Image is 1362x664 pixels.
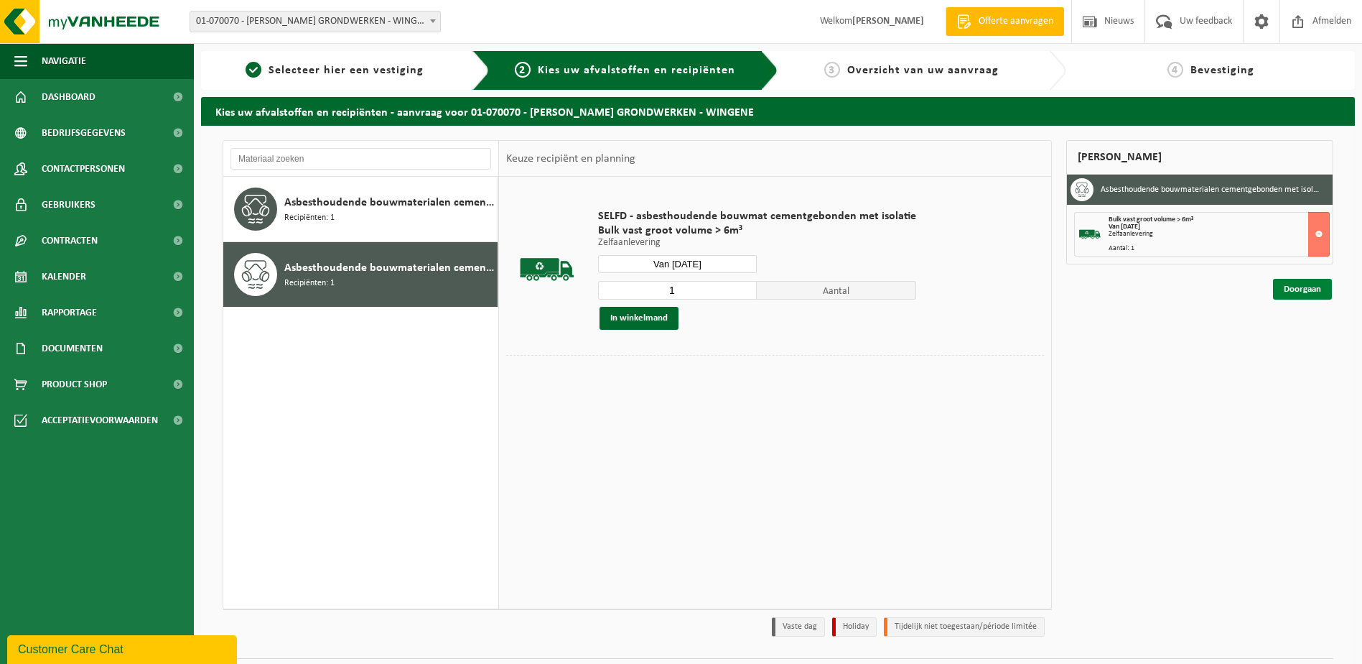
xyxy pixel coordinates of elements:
span: Bulk vast groot volume > 6m³ [1109,216,1193,223]
span: Rapportage [42,295,97,331]
a: Offerte aanvragen [946,7,1064,36]
h3: Asbesthoudende bouwmaterialen cementgebonden met isolatie(hechtgebonden) [1101,178,1322,201]
span: SELFD - asbesthoudende bouwmat cementgebonden met isolatie [598,209,916,223]
p: Zelfaanlevering [598,238,916,248]
span: Asbesthoudende bouwmaterialen cementgebonden met isolatie(hechtgebonden) [284,259,494,277]
button: Asbesthoudende bouwmaterialen cementgebonden (hechtgebonden) Recipiënten: 1 [223,177,498,242]
span: Documenten [42,331,103,366]
span: Gebruikers [42,187,95,223]
span: Contracten [42,223,98,259]
span: Offerte aanvragen [975,14,1057,29]
strong: [PERSON_NAME] [852,16,924,27]
span: Recipiënten: 1 [284,277,335,290]
strong: Van [DATE] [1109,223,1140,231]
span: 2 [515,62,531,78]
span: Dashboard [42,79,95,115]
span: Bulk vast groot volume > 6m³ [598,223,916,238]
span: Selecteer hier een vestiging [269,65,424,76]
span: Aantal [757,281,916,300]
li: Tijdelijk niet toegestaan/période limitée [884,617,1045,637]
span: Bevestiging [1190,65,1254,76]
div: Aantal: 1 [1109,245,1329,252]
span: 01-070070 - PATTEEUW KOEN GRONDWERKEN - WINGENE [190,11,441,32]
span: Recipiënten: 1 [284,211,335,225]
span: Product Shop [42,366,107,402]
span: Overzicht van uw aanvraag [847,65,999,76]
span: Kies uw afvalstoffen en recipiënten [538,65,735,76]
button: Asbesthoudende bouwmaterialen cementgebonden met isolatie(hechtgebonden) Recipiënten: 1 [223,242,498,307]
span: Kalender [42,259,86,295]
li: Vaste dag [772,617,825,637]
h2: Kies uw afvalstoffen en recipiënten - aanvraag voor 01-070070 - [PERSON_NAME] GRONDWERKEN - WINGENE [201,97,1355,125]
iframe: chat widget [7,632,240,664]
div: Keuze recipiënt en planning [499,141,643,177]
span: Asbesthoudende bouwmaterialen cementgebonden (hechtgebonden) [284,194,494,211]
span: Contactpersonen [42,151,125,187]
div: [PERSON_NAME] [1066,140,1333,175]
span: 4 [1167,62,1183,78]
span: Bedrijfsgegevens [42,115,126,151]
div: Zelfaanlevering [1109,231,1329,238]
a: Doorgaan [1273,279,1332,300]
input: Materiaal zoeken [230,148,491,170]
li: Holiday [832,617,877,637]
span: Navigatie [42,43,86,79]
button: In winkelmand [600,307,678,330]
span: 3 [824,62,840,78]
input: Selecteer datum [598,255,757,273]
a: 1Selecteer hier een vestiging [208,62,461,79]
span: Acceptatievoorwaarden [42,402,158,438]
span: 1 [246,62,261,78]
span: 01-070070 - PATTEEUW KOEN GRONDWERKEN - WINGENE [190,11,440,32]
